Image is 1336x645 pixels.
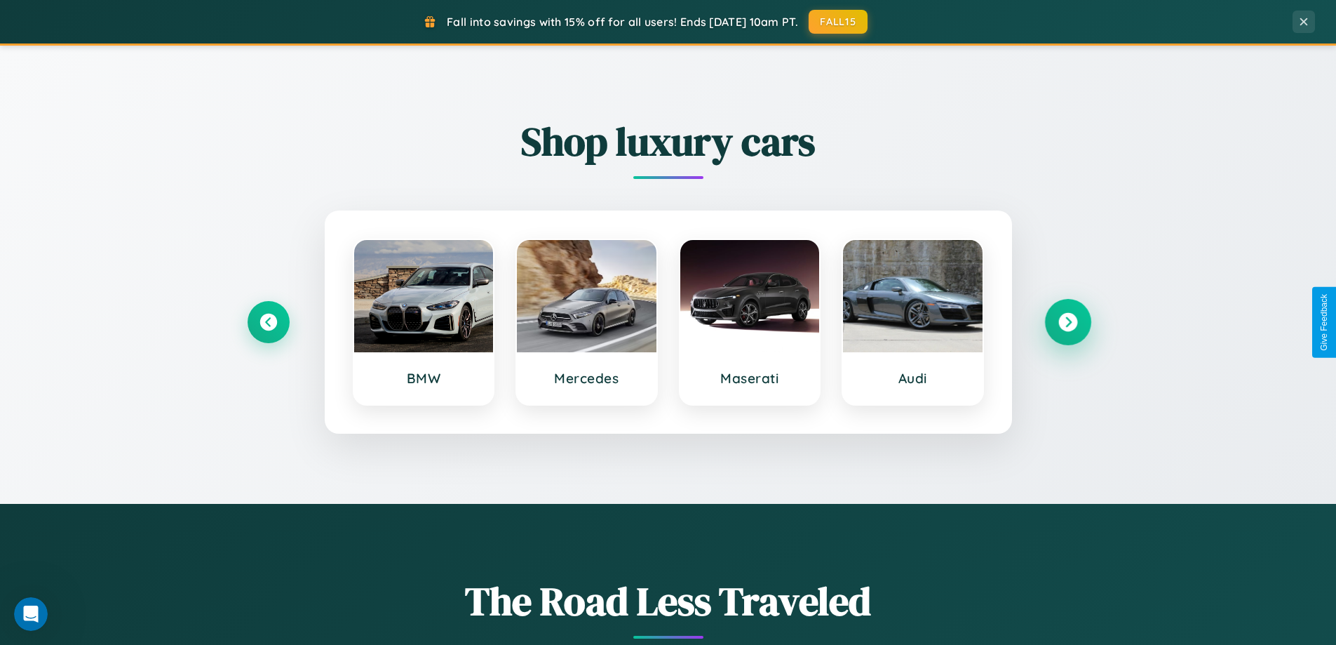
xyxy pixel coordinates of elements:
[531,370,642,387] h3: Mercedes
[857,370,969,387] h3: Audi
[248,114,1089,168] h2: Shop luxury cars
[368,370,480,387] h3: BMW
[1319,294,1329,351] div: Give Feedback
[447,15,798,29] span: Fall into savings with 15% off for all users! Ends [DATE] 10am PT.
[248,574,1089,628] h1: The Road Less Traveled
[694,370,806,387] h3: Maserati
[809,10,868,34] button: FALL15
[14,597,48,631] iframe: Intercom live chat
